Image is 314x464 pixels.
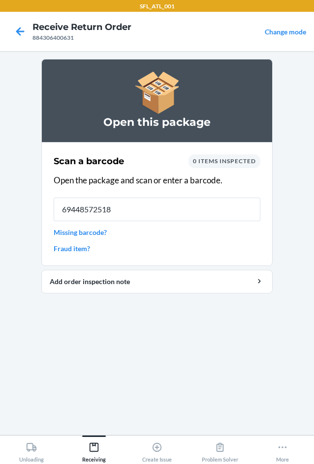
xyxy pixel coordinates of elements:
a: Change mode [265,28,306,36]
h2: Scan a barcode [54,155,124,168]
div: Add order inspection note [50,276,264,287]
div: More [276,438,289,463]
button: Receiving [63,435,126,463]
p: SFL_ATL_001 [140,2,175,11]
h4: Receive Return Order [32,21,131,33]
div: Problem Solver [202,438,238,463]
div: Receiving [82,438,106,463]
a: Missing barcode? [54,227,260,237]
div: 884306400631 [32,33,131,42]
button: Problem Solver [188,435,251,463]
p: Open the package and scan or enter a barcode. [54,174,260,187]
button: Create Issue [126,435,188,463]
div: Unloading [19,438,44,463]
span: 0 items inspected [193,157,256,165]
button: Add order inspection note [41,270,273,293]
h3: Open this package [54,115,260,130]
a: Fraud item? [54,243,260,254]
input: Barcode [54,198,260,221]
div: Create Issue [142,438,172,463]
button: More [251,435,314,463]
